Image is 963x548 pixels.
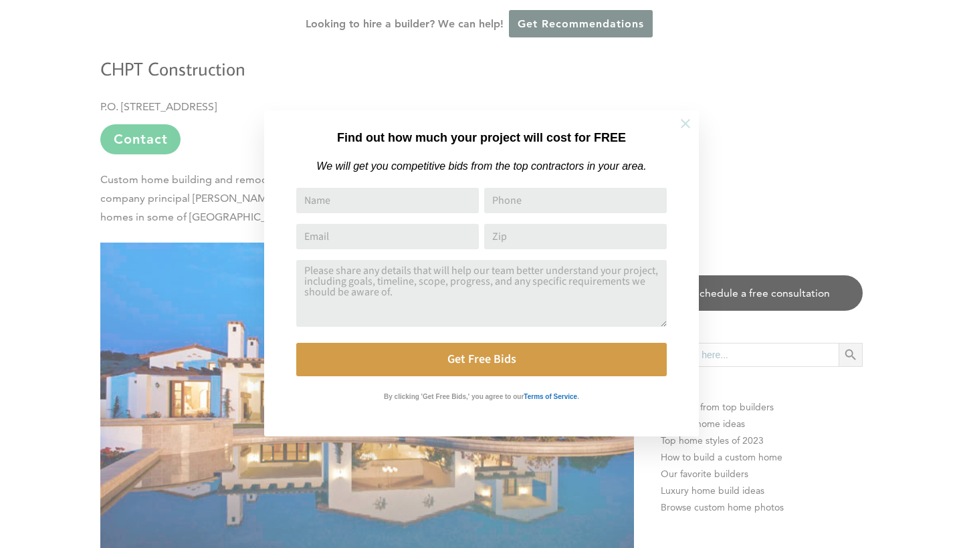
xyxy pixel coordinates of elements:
[484,224,667,249] input: Zip
[524,393,577,400] strong: Terms of Service
[316,160,646,172] em: We will get you competitive bids from the top contractors in your area.
[384,393,524,400] strong: By clicking 'Get Free Bids,' you agree to our
[296,260,667,327] textarea: Comment or Message
[296,188,479,213] input: Name
[296,224,479,249] input: Email Address
[337,131,626,144] strong: Find out how much your project will cost for FREE
[296,343,667,376] button: Get Free Bids
[662,100,709,147] button: Close
[577,393,579,400] strong: .
[524,390,577,401] a: Terms of Service
[484,188,667,213] input: Phone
